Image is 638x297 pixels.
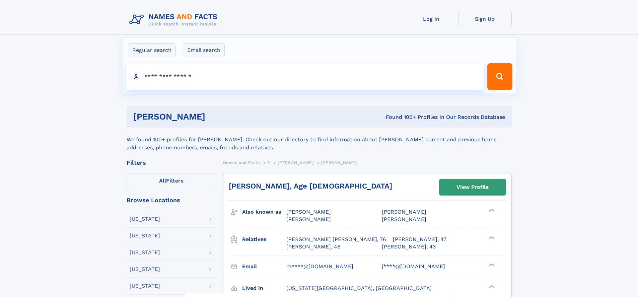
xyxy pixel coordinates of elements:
[439,179,506,195] a: View Profile
[278,158,313,167] a: [PERSON_NAME]
[382,243,436,250] a: [PERSON_NAME], 43
[127,128,512,152] div: We found 100+ profiles for [PERSON_NAME]. Check out our directory to find information about [PERS...
[405,11,458,27] a: Log In
[127,197,216,203] div: Browse Locations
[133,113,296,121] h1: [PERSON_NAME]
[286,285,432,291] span: [US_STATE][GEOGRAPHIC_DATA], [GEOGRAPHIC_DATA]
[130,250,160,255] div: [US_STATE]
[223,158,260,167] a: Names and Facts
[295,114,505,121] div: Found 100+ Profiles In Our Records Database
[393,236,446,243] a: [PERSON_NAME], 47
[126,63,485,90] input: search input
[487,63,512,90] button: Search Button
[183,43,225,57] label: Email search
[286,216,331,222] span: [PERSON_NAME]
[458,11,512,27] a: Sign Up
[127,173,216,189] label: Filters
[242,261,286,272] h3: Email
[130,267,160,272] div: [US_STATE]
[159,177,166,184] span: All
[242,234,286,245] h3: Relatives
[130,283,160,289] div: [US_STATE]
[321,160,357,165] span: [PERSON_NAME]
[267,160,270,165] span: P
[487,284,495,289] div: ❯
[382,216,426,222] span: [PERSON_NAME]
[128,43,176,57] label: Regular search
[242,206,286,218] h3: Also known as
[127,11,223,29] img: Logo Names and Facts
[278,160,313,165] span: [PERSON_NAME]
[267,158,270,167] a: P
[487,208,495,213] div: ❯
[456,179,489,195] div: View Profile
[487,263,495,267] div: ❯
[286,236,386,243] a: [PERSON_NAME] [PERSON_NAME], 76
[127,160,216,166] div: Filters
[229,182,392,190] a: [PERSON_NAME], Age [DEMOGRAPHIC_DATA]
[286,209,331,215] span: [PERSON_NAME]
[487,235,495,240] div: ❯
[130,216,160,222] div: [US_STATE]
[130,233,160,238] div: [US_STATE]
[286,243,341,250] a: [PERSON_NAME], 46
[242,283,286,294] h3: Lived in
[382,209,426,215] span: [PERSON_NAME]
